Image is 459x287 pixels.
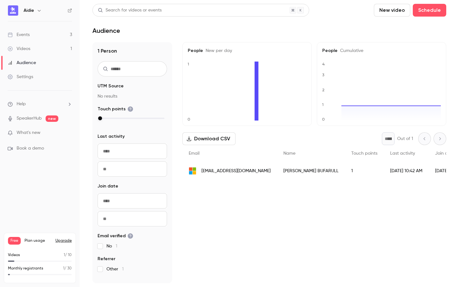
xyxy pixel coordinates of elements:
[390,151,415,156] span: Last activity
[64,253,65,257] span: 1
[63,267,64,270] span: 1
[92,27,120,34] h1: Audience
[182,132,236,145] button: Download CSV
[203,48,232,53] span: New per day
[188,48,306,54] h5: People
[435,151,455,156] span: Join date
[351,151,377,156] span: Touch points
[98,211,167,226] input: To
[98,47,167,55] h1: 1 Person
[98,183,118,189] span: Join date
[283,151,295,156] span: Name
[98,93,167,99] p: No results
[384,162,429,180] div: [DATE] 10:42 AM
[322,88,324,92] text: 2
[187,117,190,121] text: 0
[17,115,42,122] a: SpeakerHub
[98,106,133,112] span: Touch points
[322,62,325,66] text: 4
[8,252,20,258] p: Videos
[17,145,44,152] span: Book a demo
[106,243,117,249] span: No
[98,193,167,209] input: From
[277,162,345,180] div: [PERSON_NAME] BUFARULL
[8,266,43,271] p: Monthly registrants
[98,233,133,239] span: Email verified
[17,101,26,107] span: Help
[63,266,72,271] p: / 30
[397,136,413,142] p: Out of 1
[24,7,34,14] h6: Aidie
[8,74,33,80] div: Settings
[8,237,21,245] span: Free
[122,267,124,271] span: 1
[201,168,271,174] span: [EMAIL_ADDRESS][DOMAIN_NAME]
[106,266,124,272] span: Other
[25,238,52,243] span: Plan usage
[98,161,167,177] input: To
[8,5,18,16] img: Aidie
[345,162,384,180] div: 1
[8,60,36,66] div: Audience
[116,244,117,248] span: 1
[8,46,30,52] div: Videos
[46,115,58,122] span: new
[189,167,196,175] img: outlook.fr
[98,7,162,14] div: Search for videos or events
[374,4,410,17] button: New video
[322,102,324,107] text: 1
[338,48,363,53] span: Cumulative
[98,143,167,159] input: From
[187,62,189,66] text: 1
[322,117,325,121] text: 0
[8,101,72,107] li: help-dropdown-opener
[98,133,125,140] span: Last activity
[189,151,200,156] span: Email
[98,116,102,120] div: max
[55,238,72,243] button: Upgrade
[8,32,30,38] div: Events
[322,73,324,77] text: 3
[17,129,40,136] span: What's new
[98,83,124,89] span: UTM Source
[98,256,115,262] span: Referrer
[64,252,72,258] p: / 10
[413,4,446,17] button: Schedule
[322,48,441,54] h5: People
